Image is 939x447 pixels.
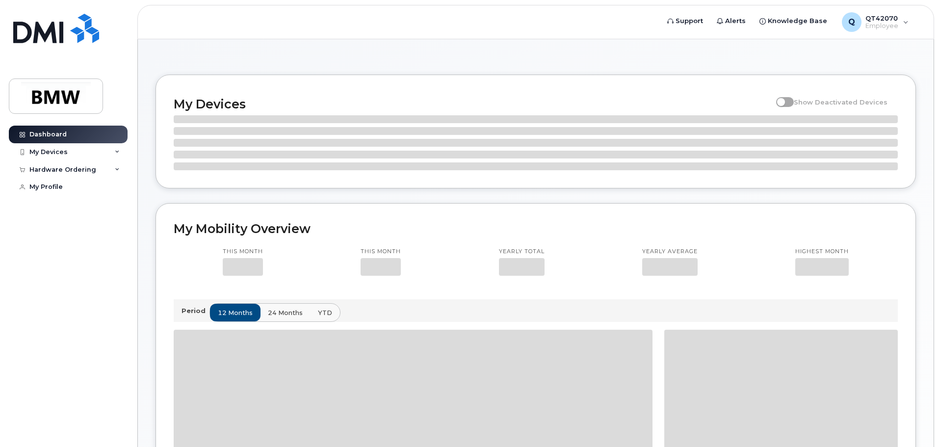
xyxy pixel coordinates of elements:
p: Period [182,306,209,316]
input: Show Deactivated Devices [776,93,784,101]
p: Yearly average [642,248,698,256]
span: 24 months [268,308,303,317]
h2: My Devices [174,97,771,111]
p: Yearly total [499,248,545,256]
span: YTD [318,308,332,317]
p: Highest month [795,248,849,256]
p: This month [223,248,263,256]
span: Show Deactivated Devices [794,98,887,106]
p: This month [361,248,401,256]
h2: My Mobility Overview [174,221,898,236]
